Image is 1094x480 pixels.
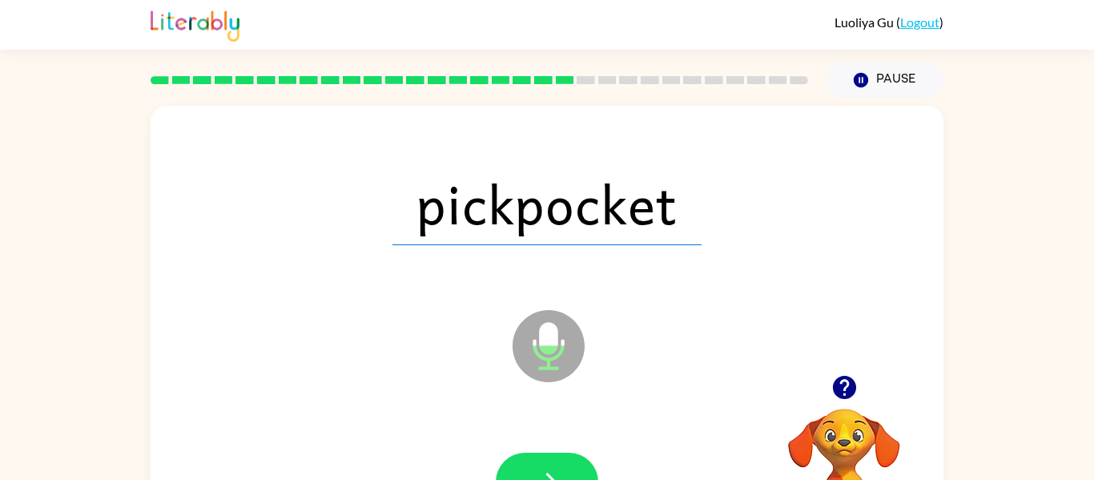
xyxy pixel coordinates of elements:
[151,6,239,42] img: Literably
[392,162,702,245] span: pickpocket
[900,14,939,30] a: Logout
[827,62,943,99] button: Pause
[835,14,943,30] div: ( )
[835,14,896,30] span: Luoliya Gu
